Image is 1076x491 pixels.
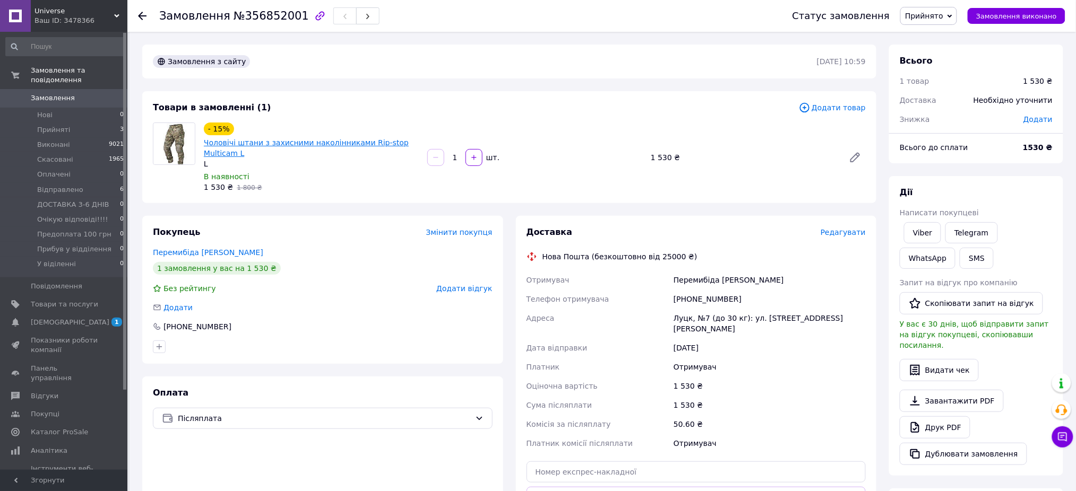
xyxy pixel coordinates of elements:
span: Редагувати [821,228,866,236]
span: Дії [900,187,913,197]
a: WhatsApp [900,248,956,269]
div: Необхідно уточнити [967,89,1059,112]
span: Відгуки [31,391,58,401]
span: Каталог ProSale [31,427,88,437]
button: Скопіювати запит на відгук [900,292,1043,314]
span: Доставка [900,96,936,104]
span: Запит на відгук про компанію [900,278,1018,287]
span: 1 [111,318,122,327]
span: 0 [120,215,124,224]
input: Номер експрес-накладної [527,461,866,483]
span: Додати відгук [436,284,492,293]
button: Видати чек [900,359,979,381]
a: Telegram [945,222,997,243]
a: Перемибіда [PERSON_NAME] [153,248,263,257]
span: Universe [35,6,114,16]
span: Післяплата [178,413,471,424]
div: Повернутися назад [138,11,147,21]
span: Додати [1023,115,1053,124]
span: Очікую відповіді!!!! [37,215,108,224]
div: Перемибіда [PERSON_NAME] [672,270,868,290]
img: Чоловічі штани з захисними наколінниками Rip-stop Multicam L [153,123,195,164]
span: Покупець [153,227,201,237]
span: Комісія за післяплату [527,420,611,428]
span: Всього [900,56,933,66]
span: Товари та послуги [31,300,98,309]
div: шт. [484,152,501,163]
span: 0 [120,244,124,254]
div: [DATE] [672,338,868,357]
input: Пошук [5,37,125,56]
span: В наявності [204,172,249,181]
button: Чат з покупцем [1052,426,1073,448]
span: Змінити покупця [426,228,493,236]
div: Нова Пошта (безкоштовно від 25000 ₴) [540,251,700,262]
span: №356852001 [234,10,309,22]
div: 50.60 ₴ [672,415,868,434]
button: Замовлення виконано [968,8,1065,24]
span: Додати [163,303,193,312]
span: Дата відправки [527,344,588,352]
span: Відправлено [37,185,83,195]
span: Оплачені [37,170,71,179]
span: 0 [120,170,124,179]
span: 1 товар [900,77,929,85]
span: 9021 [109,140,124,150]
b: 1530 ₴ [1023,143,1053,152]
span: Телефон отримувача [527,295,609,303]
div: Статус замовлення [793,11,890,21]
div: Ваш ID: 3478366 [35,16,127,25]
div: Луцк, №7 (до 30 кг): ул. [STREET_ADDRESS][PERSON_NAME] [672,309,868,338]
div: [PHONE_NUMBER] [162,321,233,332]
span: Адреса [527,314,555,322]
span: Додати товар [799,102,866,113]
div: 1 530 ₴ [672,396,868,415]
div: 1 замовлення у вас на 1 530 ₴ [153,262,281,275]
span: Аналітика [31,446,67,455]
span: Доставка [527,227,573,237]
span: Платник комісії післяплати [527,439,633,448]
div: Замовлення з сайту [153,55,250,68]
div: 1 530 ₴ [1023,76,1053,86]
span: Отримувач [527,276,570,284]
button: Дублювати замовлення [900,443,1027,465]
span: 3 [120,125,124,135]
span: У віділенні [37,259,76,269]
div: Отримувач [672,357,868,376]
a: Viber [904,222,941,243]
div: [PHONE_NUMBER] [672,290,868,309]
span: 1 800 ₴ [237,184,262,191]
span: Знижка [900,115,930,124]
span: У вас є 30 днів, щоб відправити запит на відгук покупцеві, скопіювавши посилання. [900,320,1049,349]
span: Написати покупцеві [900,208,979,217]
span: Нові [37,110,53,120]
span: Покупці [31,409,59,419]
span: Прийнято [905,12,943,20]
span: Скасовані [37,155,73,164]
span: Всього до сплати [900,143,968,152]
div: 1 530 ₴ [672,376,868,396]
span: Замовлення [31,93,75,103]
span: Предоплата 100 грн [37,230,111,239]
span: [DEMOGRAPHIC_DATA] [31,318,109,327]
a: Друк PDF [900,416,970,439]
span: Замовлення [159,10,230,22]
div: Отримувач [672,434,868,453]
div: - 15% [204,122,234,135]
span: Сума післяплати [527,401,592,409]
span: 0 [120,259,124,269]
span: 6 [120,185,124,195]
time: [DATE] 10:59 [817,57,866,66]
div: 1 530 ₴ [647,150,840,165]
a: Редагувати [845,147,866,168]
span: 0 [120,110,124,120]
span: 0 [120,200,124,209]
span: Товари в замовленні (1) [153,102,271,112]
span: Виконані [37,140,70,150]
span: Оціночна вартість [527,382,598,390]
span: 0 [120,230,124,239]
div: L [204,159,419,169]
button: SMS [960,248,994,269]
span: Панель управління [31,364,98,383]
a: Чоловічі штани з захисними наколінниками Rip-stop Multicam L [204,138,409,157]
